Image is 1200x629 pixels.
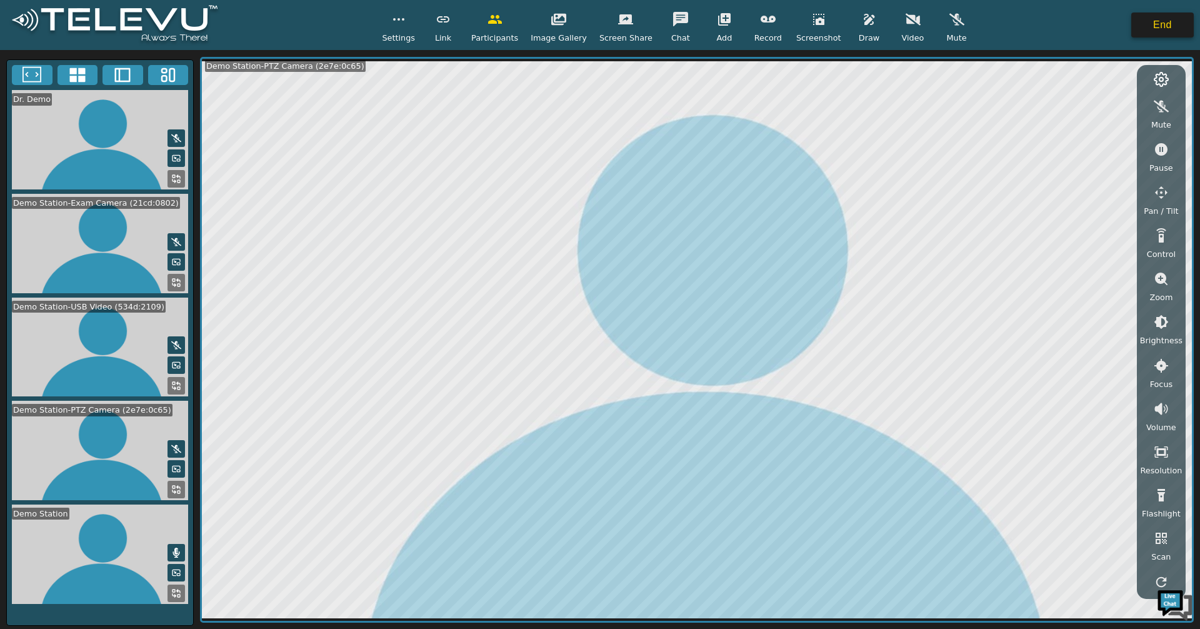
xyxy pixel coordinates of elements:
[167,564,185,581] button: Picture in Picture
[167,440,185,458] button: Mute
[1151,551,1171,563] span: Scan
[65,66,210,82] div: Chat with us now
[1149,291,1172,303] span: Zoom
[167,149,185,167] button: Picture in Picture
[21,58,52,89] img: d_736959983_company_1615157101543_736959983
[435,32,451,44] span: Link
[167,170,185,188] button: Replace Feed
[167,460,185,478] button: Picture in Picture
[717,32,732,44] span: Add
[167,377,185,395] button: Replace Feed
[599,32,652,44] span: Screen Share
[754,32,782,44] span: Record
[1149,162,1173,174] span: Pause
[1131,13,1194,38] button: End
[167,356,185,374] button: Picture in Picture
[471,32,518,44] span: Participants
[6,2,223,49] img: logoWhite.png
[1156,585,1194,623] img: Chat Widget
[671,32,690,44] span: Chat
[1140,335,1182,346] span: Brightness
[167,336,185,354] button: Mute
[167,233,185,251] button: Mute
[1142,508,1181,520] span: Flashlight
[12,65,52,85] button: Fullscreen
[902,32,924,44] span: Video
[859,32,879,44] span: Draw
[12,197,180,209] div: Demo Station-Exam Camera (21cd:0802)
[205,60,366,72] div: Demo Station-PTZ Camera (2e7e:0c65)
[1150,378,1173,390] span: Focus
[167,129,185,147] button: Mute
[167,253,185,271] button: Picture in Picture
[1144,205,1178,217] span: Pan / Tilt
[12,508,69,520] div: Demo Station
[205,6,235,36] div: Minimize live chat window
[12,301,166,313] div: Demo Station-USB Video (534d:2109)
[167,585,185,602] button: Replace Feed
[796,32,841,44] span: Screenshot
[1147,248,1176,260] span: Control
[382,32,415,44] span: Settings
[1151,119,1171,131] span: Mute
[167,274,185,291] button: Replace Feed
[12,404,172,416] div: Demo Station-PTZ Camera (2e7e:0c65)
[6,341,238,385] textarea: Type your message and hit 'Enter'
[531,32,587,44] span: Image Gallery
[148,65,189,85] button: Three Window Medium
[167,481,185,498] button: Replace Feed
[57,65,98,85] button: 4x4
[1146,421,1176,433] span: Volume
[1140,465,1182,476] span: Resolution
[72,158,172,284] span: We're online!
[946,32,966,44] span: Mute
[12,93,52,105] div: Dr. Demo
[167,544,185,561] button: Mute
[102,65,143,85] button: Two Window Medium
